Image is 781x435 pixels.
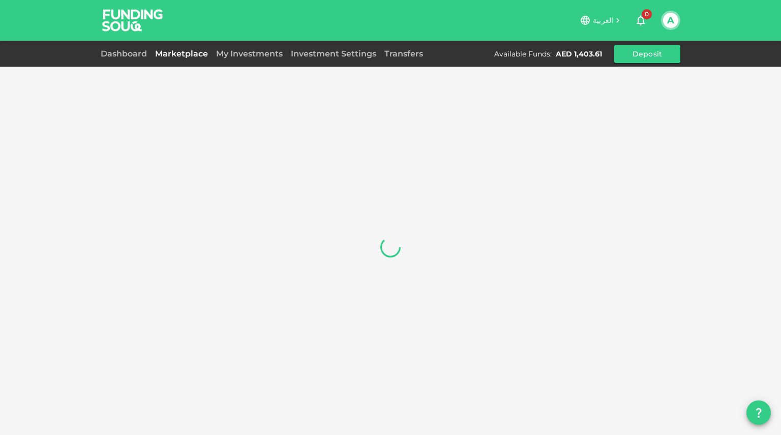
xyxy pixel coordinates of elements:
[287,49,380,59] a: Investment Settings
[380,49,427,59] a: Transfers
[494,49,552,59] div: Available Funds :
[642,9,652,19] span: 0
[746,400,771,425] button: question
[556,49,602,59] div: AED 1,403.61
[212,49,287,59] a: My Investments
[630,10,651,31] button: 0
[663,13,678,28] button: A
[151,49,212,59] a: Marketplace
[101,49,151,59] a: Dashboard
[614,45,680,63] button: Deposit
[593,16,613,25] span: العربية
